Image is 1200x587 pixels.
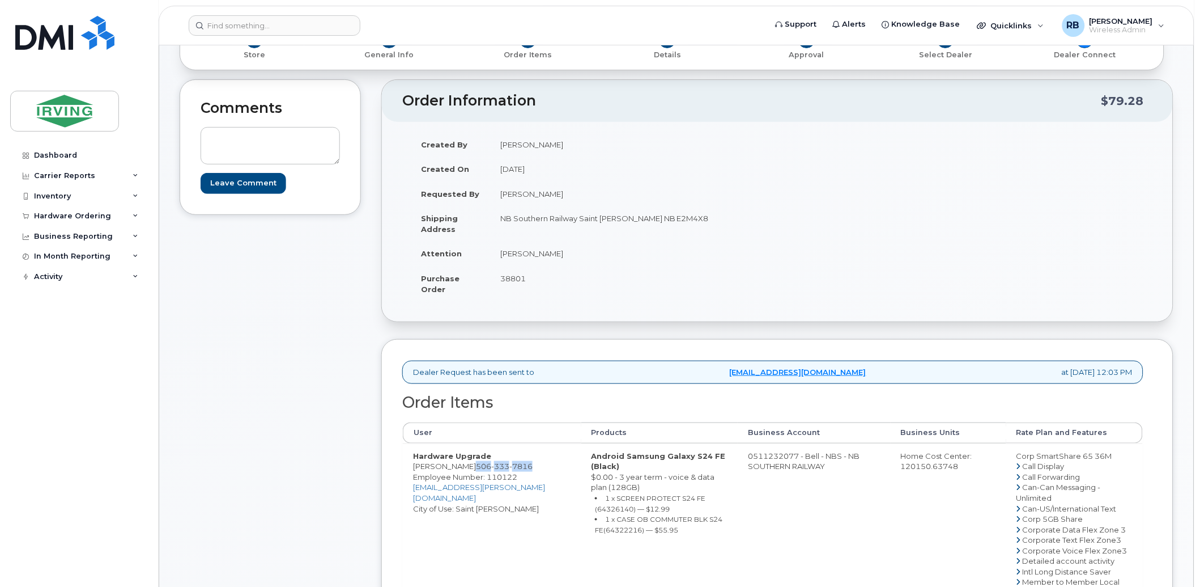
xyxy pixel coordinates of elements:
span: 38801 [500,274,526,283]
span: Call Forwarding [1023,472,1080,482]
span: Corporate Data Flex Zone 3 [1023,525,1126,534]
span: Wireless Admin [1090,26,1153,35]
span: Corporate Voice Flex Zone3 [1023,546,1127,555]
span: 7816 [509,462,533,471]
div: Dealer Request has been sent to at [DATE] 12:03 PM [402,361,1143,384]
span: 506 [476,462,533,471]
a: 6 Select Dealer [876,48,1016,60]
a: [EMAIL_ADDRESS][PERSON_NAME][DOMAIN_NAME] [413,483,545,502]
a: 4 Details [598,48,737,60]
span: Alerts [842,19,866,30]
h2: Order Information [402,93,1101,109]
span: Knowledge Base [892,19,960,30]
th: Rate Plan and Features [1006,423,1143,443]
p: Details [602,50,733,60]
strong: Android Samsung Galaxy S24 FE (Black) [592,451,726,471]
h2: Order Items [402,394,1143,411]
span: Support [785,19,817,30]
p: Order Items [463,50,593,60]
th: Business Account [738,423,891,443]
h2: Comments [201,100,340,116]
td: NB Southern Railway Saint [PERSON_NAME] NB E2M4X8 [490,206,769,241]
a: 1 Store [189,48,320,60]
span: Call Display [1023,462,1065,471]
a: Alerts [825,13,874,36]
span: 333 [491,462,509,471]
p: Store [194,50,315,60]
span: Intl Long Distance Saver [1023,567,1112,576]
a: Support [768,13,825,36]
strong: Created By [421,140,467,149]
strong: Shipping Address [421,214,458,234]
td: [PERSON_NAME] [490,181,769,206]
small: 1 x CASE OB COMMUTER BLK S24 FE(64322216) — $55.95 [595,515,722,534]
p: Select Dealer [881,50,1011,60]
td: [PERSON_NAME] [490,241,769,266]
a: [EMAIL_ADDRESS][DOMAIN_NAME] [730,367,866,378]
strong: Attention [421,249,462,258]
a: 2 General Info [320,48,459,60]
strong: Requested By [421,189,479,199]
td: [DATE] [490,157,769,181]
span: [PERSON_NAME] [1090,16,1153,26]
a: 5 Approval [737,48,876,60]
span: Detailed account activity [1023,556,1115,565]
input: Leave Comment [201,173,286,194]
span: RB [1067,19,1080,32]
strong: Created On [421,164,469,174]
span: Can-Can Messaging - Unlimited [1016,483,1101,502]
strong: Purchase Order [421,274,459,294]
div: Roberts, Brad [1054,14,1173,37]
th: Products [581,423,738,443]
a: 3 Order Items [458,48,598,60]
th: User [403,423,581,443]
strong: Hardware Upgrade [413,451,491,461]
span: Corporate Text Flex Zone3 [1023,535,1122,544]
input: Find something... [189,15,360,36]
p: Approval [742,50,872,60]
div: Quicklinks [969,14,1052,37]
div: $79.28 [1101,90,1144,112]
small: 1 x SCREEN PROTECT S24 FE (64326140) — $12.99 [595,494,705,513]
span: Corp 5GB Share [1023,514,1083,523]
td: [PERSON_NAME] [490,132,769,157]
div: Home Cost Center: 120150.63748 [901,451,996,472]
p: General Info [324,50,454,60]
a: Knowledge Base [874,13,968,36]
th: Business Units [891,423,1006,443]
span: Can-US/International Text [1023,504,1117,513]
span: Quicklinks [991,21,1032,30]
span: Employee Number: 110122 [413,472,517,482]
